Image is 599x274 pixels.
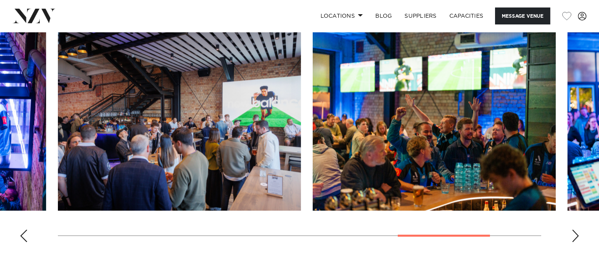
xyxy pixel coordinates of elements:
[13,9,56,23] img: nzv-logo.png
[495,7,550,24] button: Message Venue
[443,7,490,24] a: Capacities
[398,7,443,24] a: SUPPLIERS
[313,32,556,211] swiper-slide: 9 / 10
[314,7,369,24] a: Locations
[369,7,398,24] a: BLOG
[58,32,301,211] swiper-slide: 8 / 10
